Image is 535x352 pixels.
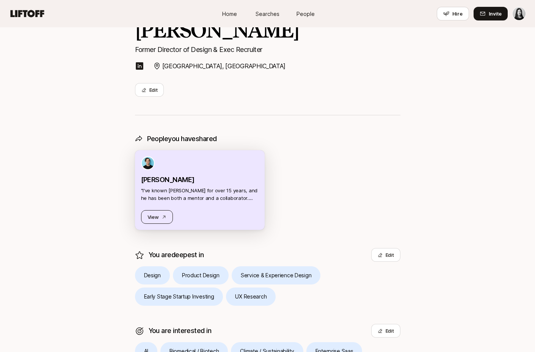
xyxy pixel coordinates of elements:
button: View [141,210,173,224]
p: You are deepest in [149,250,204,260]
img: Stacy La [513,7,526,20]
button: Stacy La [512,7,526,20]
a: Home [211,7,249,21]
button: Edit [135,83,164,97]
img: e8bc5d3e_179f_4dcf_a9fd_880fe2c1c5af.jpg [142,157,154,169]
p: You are interested in [149,325,212,336]
button: Edit [371,324,400,338]
p: [PERSON_NAME] [141,174,259,185]
button: Edit [371,248,400,262]
a: People [287,7,325,21]
p: Service & Experience Design [241,271,311,280]
a: Searches [249,7,287,21]
p: UX Research [235,292,267,301]
img: linkedin-logo [135,61,144,71]
p: Design [144,271,161,280]
p: Product Design [182,271,220,280]
p: [GEOGRAPHIC_DATA], [GEOGRAPHIC_DATA] [162,61,286,71]
span: Invite [489,10,502,17]
span: Hire [452,10,463,17]
h2: [PERSON_NAME] [135,19,400,41]
span: Home [222,10,237,18]
button: Invite [474,7,508,20]
p: People you have shared [147,134,217,144]
p: Early Stage Startup Investing [144,292,214,301]
span: People [297,10,315,18]
a: [PERSON_NAME]"I've known [PERSON_NAME] for over 15 years, and he has been both a mentor and a col... [135,150,265,230]
button: Hire [437,7,469,20]
span: Searches [256,10,279,18]
p: " I've known [PERSON_NAME] for over 15 years, and he has been both a mentor and a collaborator. [... [141,187,259,202]
p: Former Director of Design & Exec Recruiter [135,44,400,55]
